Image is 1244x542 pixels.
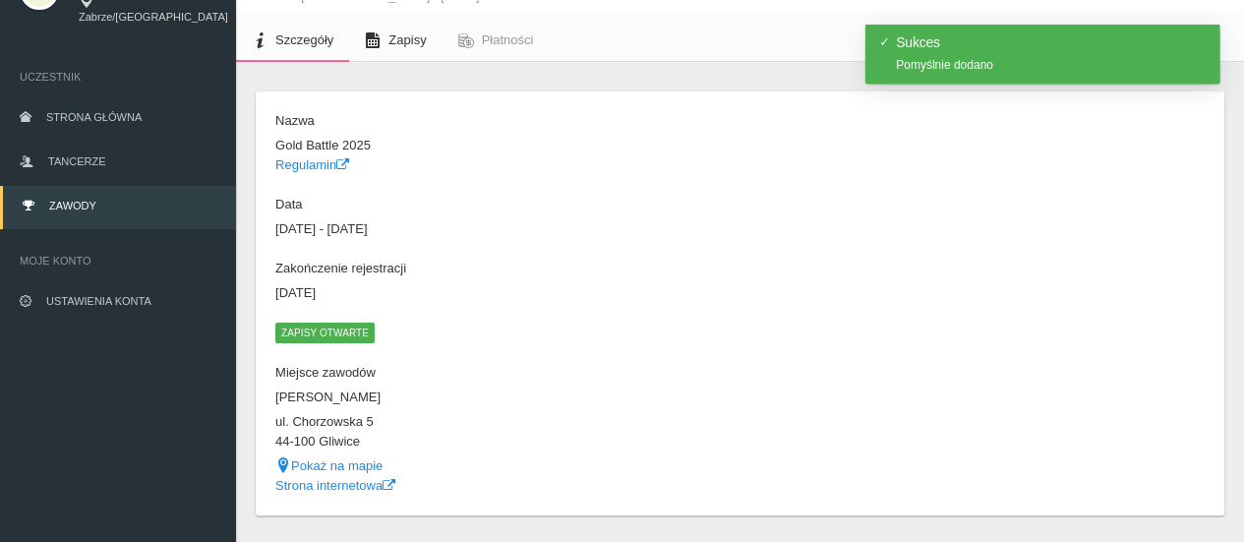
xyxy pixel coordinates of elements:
a: Strona internetowa [275,478,395,493]
span: Uczestnik [20,67,216,87]
dt: Miejsce zawodów [275,363,731,383]
dt: Data [275,195,731,214]
a: Szczegóły [236,19,349,62]
dd: Gold Battle 2025 [275,136,731,155]
a: Regulamin [275,157,349,172]
dd: 44-100 Gliwice [275,432,731,452]
dd: [DATE] [275,283,731,303]
dt: Nazwa [275,111,731,131]
span: Ustawienia konta [46,295,151,307]
span: Strona główna [46,111,142,123]
span: Szczegóły [275,32,333,47]
dd: ul. Chorzowska 5 [275,412,731,432]
a: Zapisy otwarte [275,325,375,339]
span: Zawody [49,200,96,211]
h4: Sukces [896,35,1207,49]
span: Zapisy [388,32,426,47]
dd: [DATE] - [DATE] [275,219,731,239]
span: Płatności [482,32,534,47]
span: Zapisy otwarte [275,323,375,342]
span: Tancerze [48,155,105,167]
dd: [PERSON_NAME] [275,388,731,407]
div: Pomyślnie dodano [896,59,1207,71]
dt: Zakończenie rejestracji [275,259,731,278]
span: Moje konto [20,251,216,271]
a: Zapisy [349,19,442,62]
a: Pokaż na mapie [275,458,383,473]
a: Płatności [443,19,550,62]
